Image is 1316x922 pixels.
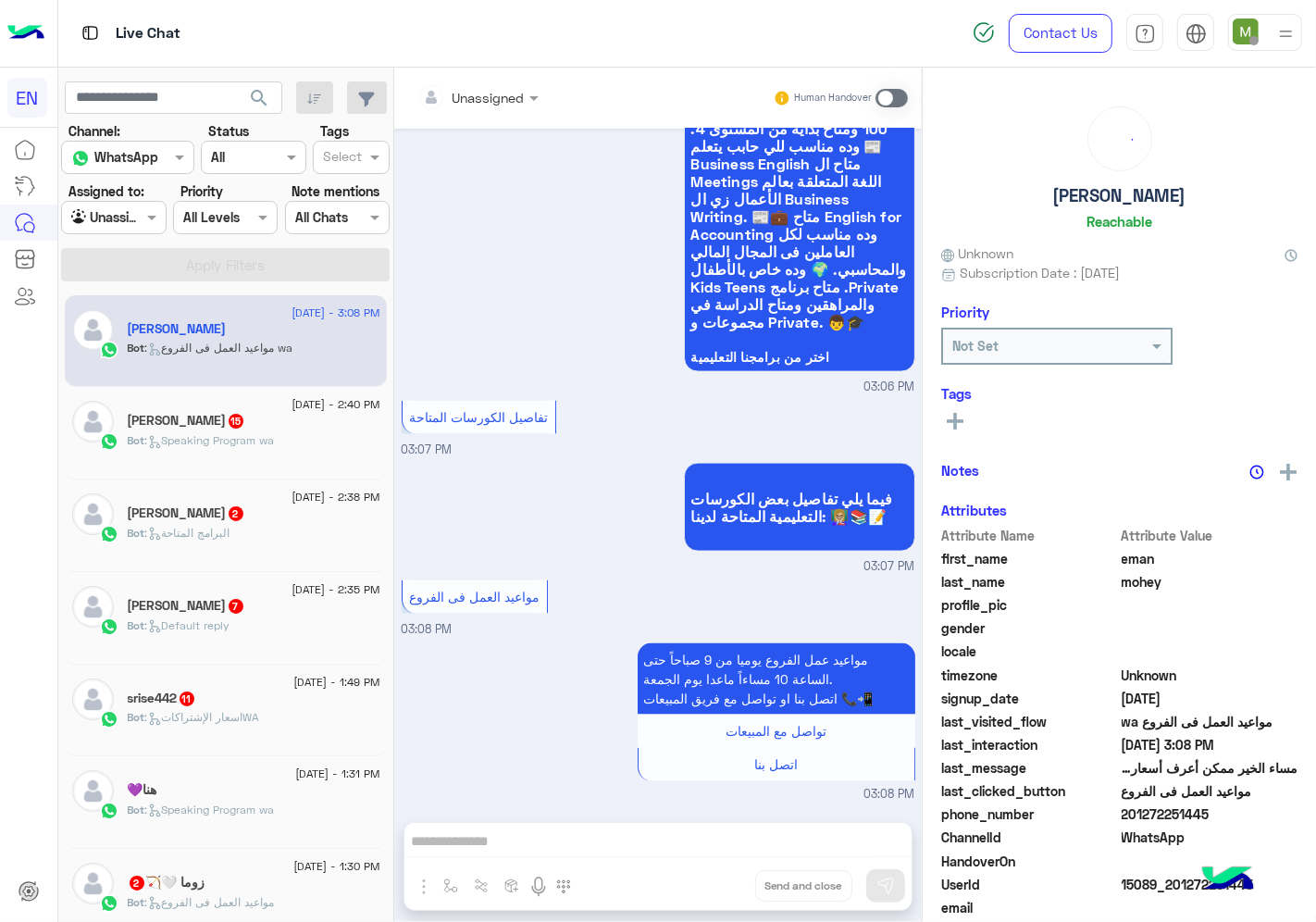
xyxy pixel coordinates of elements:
[145,526,230,540] span: : البرامج المتاحة
[941,804,1118,824] span: phone_number
[1249,465,1264,480] img: notes
[1053,185,1186,206] h5: [PERSON_NAME]
[1122,618,1298,638] span: null
[100,802,118,820] img: WhatsApp
[1280,464,1297,480] img: add
[1135,23,1156,44] img: tab
[128,782,157,798] h5: هنا💜
[941,666,1118,685] span: timezone
[1122,526,1298,545] span: Attribute Value
[180,181,223,201] label: Priority
[145,803,275,816] span: : Speaking Program wa
[100,525,118,543] img: WhatsApp
[864,558,915,576] span: 03:07 PM
[145,895,275,909] span: : مواعيد العمل فى الفروع
[145,341,293,355] span: : مواعيد العمل فى الفروع wa
[128,875,205,891] h5: زوما 🤍🏹
[1122,549,1298,568] span: eman
[229,414,243,429] span: 15
[941,875,1118,894] span: UserId
[128,803,145,816] span: Bot
[145,710,259,724] span: : اسعار الإشتراكاتWA
[1122,781,1298,801] span: مواعيد العمل فى الفروع
[72,309,114,351] img: defaultAdmin.png
[941,304,989,320] h6: Priority
[941,781,1118,801] span: last_clicked_button
[128,505,245,521] h5: Sara
[292,581,379,598] span: [DATE] - 2:35 PM
[1196,848,1260,913] img: hulul-logo.png
[7,78,47,118] div: EN
[116,21,180,46] p: Live Chat
[973,21,995,44] img: spinner
[128,691,196,706] h5: srise442
[941,618,1118,638] span: gender
[128,895,145,909] span: Bot
[941,758,1118,778] span: last_message
[1122,828,1298,847] span: 2
[1122,642,1298,661] span: null
[128,526,145,540] span: Bot
[941,712,1118,731] span: last_visited_flow
[229,506,243,521] span: 2
[72,679,114,720] img: defaultAdmin.png
[100,710,118,729] img: WhatsApp
[128,413,245,429] h5: Marwa Mohamed
[941,735,1118,754] span: last_interaction
[128,341,145,355] span: Bot
[1122,712,1298,731] span: مواعيد العمل فى الفروع wa
[130,876,144,891] span: 2
[409,409,548,425] span: تفاصيل الكورسات المتاحة
[941,689,1118,708] span: signup_date
[1086,213,1152,230] h6: Reachable
[79,21,102,44] img: tab
[1274,22,1297,45] img: profile
[180,691,194,706] span: 11
[128,598,245,614] h5: فراج منصور فراج
[320,121,349,141] label: Tags
[128,618,145,632] span: Bot
[1122,898,1298,917] span: null
[128,710,145,724] span: Bot
[237,81,282,121] button: search
[638,643,915,715] p: 7/9/2025, 3:08 PM
[794,91,872,106] small: Human Handover
[295,766,379,782] span: [DATE] - 1:31 PM
[72,770,114,812] img: defaultAdmin.png
[409,589,540,604] span: مواعيد العمل فى الفروع
[320,146,362,170] div: Select
[145,618,230,632] span: : Default reply
[100,617,118,636] img: WhatsApp
[864,786,915,804] span: 03:08 PM
[941,385,1297,402] h6: Tags
[941,549,1118,568] span: first_name
[960,263,1120,282] span: Subscription Date : [DATE]
[402,442,453,456] span: 03:07 PM
[1093,112,1147,166] div: loading...
[941,828,1118,847] span: ChannelId
[100,894,118,913] img: WhatsApp
[941,462,979,479] h6: Notes
[292,489,379,505] span: [DATE] - 2:38 PM
[941,898,1118,917] span: email
[100,341,118,359] img: WhatsApp
[941,502,1007,518] h6: Attributes
[1233,19,1259,44] img: userImage
[208,121,249,141] label: Status
[229,599,243,614] span: 7
[128,433,145,447] span: Bot
[72,493,114,535] img: defaultAdmin.png
[61,248,390,281] button: Apply Filters
[1122,666,1298,685] span: Unknown
[7,14,44,53] img: Logo
[1122,852,1298,871] span: null
[68,121,120,141] label: Channel:
[68,181,144,201] label: Assigned to:
[1122,875,1298,894] span: 15089_201272251445
[941,852,1118,871] span: HandoverOn
[1122,804,1298,824] span: 201272251445
[726,723,826,739] span: تواصل مع المبيعات
[402,622,453,636] span: 03:08 PM
[864,379,915,396] span: 03:06 PM
[1186,23,1207,44] img: tab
